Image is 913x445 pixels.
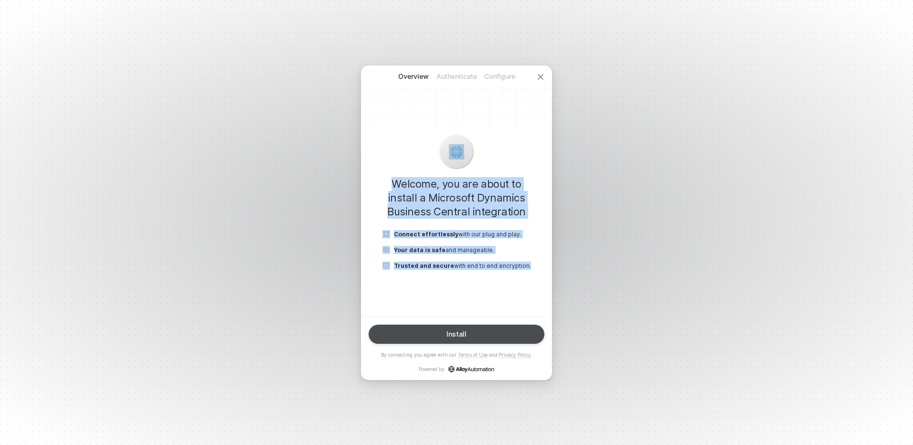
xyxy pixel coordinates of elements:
[394,231,458,238] b: Connect effortlessly
[478,72,521,81] p: Configure
[394,230,521,238] p: with our plug and play.
[394,262,531,270] p: with end to end encryption.
[419,366,494,372] p: Powered by
[446,330,467,338] div: Install
[458,352,488,358] a: Terms of Use
[449,144,464,159] img: icon
[394,262,454,269] b: Trusted and secure
[394,246,446,254] b: Your data is safe
[499,352,531,358] a: Privacy Policy
[394,246,494,254] p: and manageable.
[448,366,494,372] a: icon-success
[382,246,390,254] img: icon
[376,177,537,219] h1: Welcome, you are about to install a Microsoft Dynamics Business Central integration
[381,351,532,358] p: By connecting you agree with our and .
[435,72,478,81] p: Authenticate
[369,325,544,344] button: Install
[537,73,544,81] span: icon-close
[392,72,435,81] p: Overview
[382,262,390,270] img: icon
[382,230,390,238] img: icon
